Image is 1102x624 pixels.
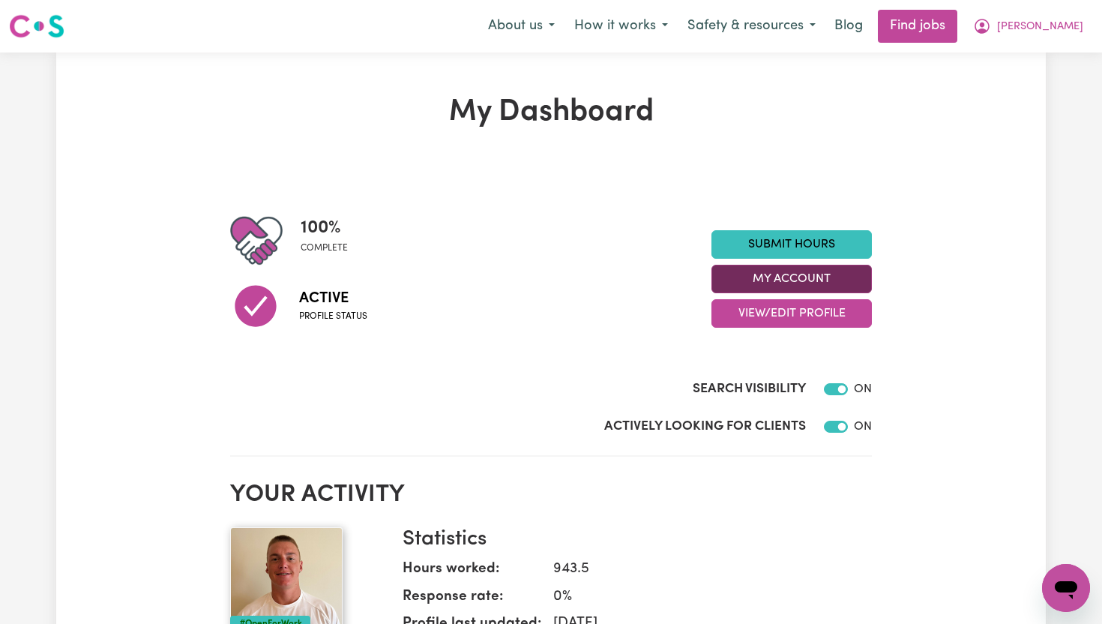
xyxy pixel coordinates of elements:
[854,383,872,395] span: ON
[301,214,360,267] div: Profile completeness: 100%
[997,19,1083,35] span: [PERSON_NAME]
[711,265,872,293] button: My Account
[403,586,541,614] dt: Response rate:
[678,10,825,42] button: Safety & resources
[1042,564,1090,612] iframe: Button to launch messaging window
[230,481,872,509] h2: Your activity
[299,310,367,323] span: Profile status
[604,417,806,436] label: Actively Looking for Clients
[230,94,872,130] h1: My Dashboard
[301,241,348,255] span: complete
[403,527,860,553] h3: Statistics
[301,214,348,241] span: 100 %
[711,230,872,259] a: Submit Hours
[478,10,564,42] button: About us
[403,559,541,586] dt: Hours worked:
[878,10,957,43] a: Find jobs
[299,287,367,310] span: Active
[711,299,872,328] button: View/Edit Profile
[693,379,806,399] label: Search Visibility
[9,9,64,43] a: Careseekers logo
[564,10,678,42] button: How it works
[541,586,860,608] dd: 0 %
[825,10,872,43] a: Blog
[541,559,860,580] dd: 943.5
[963,10,1093,42] button: My Account
[9,13,64,40] img: Careseekers logo
[854,421,872,433] span: ON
